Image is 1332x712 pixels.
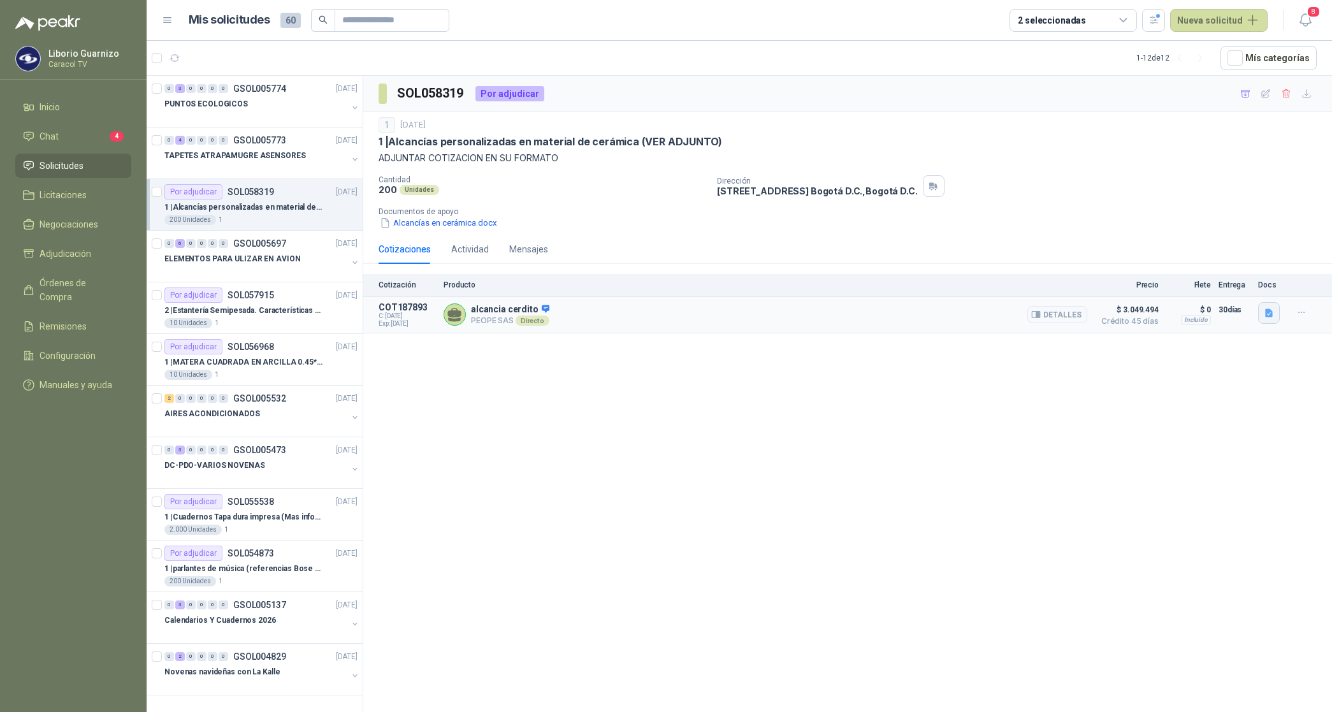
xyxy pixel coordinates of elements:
[509,242,548,256] div: Mensajes
[164,239,174,248] div: 0
[208,600,217,609] div: 0
[233,84,286,93] p: GSOL005774
[379,175,707,184] p: Cantidad
[208,446,217,454] div: 0
[40,319,87,333] span: Remisiones
[164,576,216,586] div: 200 Unidades
[197,84,206,93] div: 0
[397,84,465,103] h3: SOL058319
[336,289,358,302] p: [DATE]
[164,150,306,162] p: TAPETES ATRAPAMUGRE ASENSORES
[164,339,222,354] div: Por adjudicar
[336,83,358,95] p: [DATE]
[1095,280,1159,289] p: Precio
[208,394,217,403] div: 0
[208,652,217,661] div: 0
[1219,302,1250,317] p: 30 días
[15,242,131,266] a: Adjudicación
[164,563,323,575] p: 1 | parlantes de música (referencias Bose o Alexa) CON MARCACION 1 LOGO (Mas datos en el adjunto)
[164,215,216,225] div: 200 Unidades
[186,600,196,609] div: 0
[233,136,286,145] p: GSOL005773
[15,154,131,178] a: Solicitudes
[471,304,549,316] p: alcancia cerdito
[15,314,131,338] a: Remisiones
[319,15,328,24] span: search
[164,84,174,93] div: 0
[379,135,722,149] p: 1 | Alcancías personalizadas en material de cerámica (VER ADJUNTO)
[110,131,124,142] span: 4
[40,129,59,143] span: Chat
[233,600,286,609] p: GSOL005137
[40,217,98,231] span: Negociaciones
[1136,48,1210,68] div: 1 - 12 de 12
[15,212,131,236] a: Negociaciones
[164,446,174,454] div: 0
[40,188,87,202] span: Licitaciones
[147,541,363,592] a: Por adjudicarSOL054873[DATE] 1 |parlantes de música (referencias Bose o Alexa) CON MARCACION 1 LO...
[1307,6,1321,18] span: 8
[40,378,112,392] span: Manuales y ayuda
[1166,280,1211,289] p: Flete
[1018,13,1086,27] div: 2 seleccionadas
[219,576,222,586] p: 1
[164,133,360,173] a: 0 4 0 0 0 0 GSOL005773[DATE] TAPETES ATRAPAMUGRE ASENSORES
[15,15,80,31] img: Logo peakr
[336,548,358,560] p: [DATE]
[15,124,131,149] a: Chat4
[147,282,363,334] a: Por adjudicarSOL057915[DATE] 2 |Estantería Semipesada. Características en el adjunto10 Unidades1
[15,373,131,397] a: Manuales y ayuda
[228,497,274,506] p: SOL055538
[336,599,358,611] p: [DATE]
[48,49,128,58] p: Liborio Guarnizo
[164,184,222,200] div: Por adjudicar
[164,136,174,145] div: 0
[208,239,217,248] div: 0
[219,394,228,403] div: 0
[1181,315,1211,325] div: Incluido
[175,600,185,609] div: 3
[215,370,219,380] p: 1
[516,316,549,326] div: Directo
[219,84,228,93] div: 0
[1219,280,1250,289] p: Entrega
[233,652,286,661] p: GSOL004829
[186,652,196,661] div: 0
[164,460,264,472] p: DC-PDO-VARIOS NOVENAS
[164,81,360,122] a: 0 3 0 0 0 0 GSOL005774[DATE] PUNTOS ECOLOGICOS
[164,287,222,303] div: Por adjudicar
[400,119,426,131] p: [DATE]
[717,185,917,196] p: [STREET_ADDRESS] Bogotá D.C. , Bogotá D.C.
[471,316,549,326] p: PEOPE SAS
[164,253,300,265] p: ELEMENTOS PARA ULIZAR EN AVION
[215,318,219,328] p: 1
[197,136,206,145] div: 0
[197,394,206,403] div: 0
[228,549,274,558] p: SOL054873
[197,239,206,248] div: 0
[164,356,323,368] p: 1 | MATERA CUADRADA EN ARCILLA 0.45*0.45*0.40
[208,84,217,93] div: 0
[1170,9,1268,32] button: Nueva solicitud
[208,136,217,145] div: 0
[1294,9,1317,32] button: 8
[336,444,358,456] p: [DATE]
[147,179,363,231] a: Por adjudicarSOL058319[DATE] 1 |Alcancías personalizadas en material de cerámica (VER ADJUNTO)200...
[186,84,196,93] div: 0
[164,525,222,535] div: 2.000 Unidades
[1258,280,1284,289] p: Docs
[164,511,323,523] p: 1 | Cuadernos Tapa dura impresa (Mas informacion en el adjunto)
[219,215,222,225] p: 1
[379,184,397,195] p: 200
[164,236,360,277] a: 0 6 0 0 0 0 GSOL005697[DATE] ELEMENTOS PARA ULIZAR EN AVION
[219,136,228,145] div: 0
[219,652,228,661] div: 0
[164,318,212,328] div: 10 Unidades
[164,666,280,678] p: Novenas navideñas con La Kalle
[219,600,228,609] div: 0
[336,186,358,198] p: [DATE]
[336,393,358,405] p: [DATE]
[175,652,185,661] div: 2
[451,242,489,256] div: Actividad
[40,247,91,261] span: Adjudicación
